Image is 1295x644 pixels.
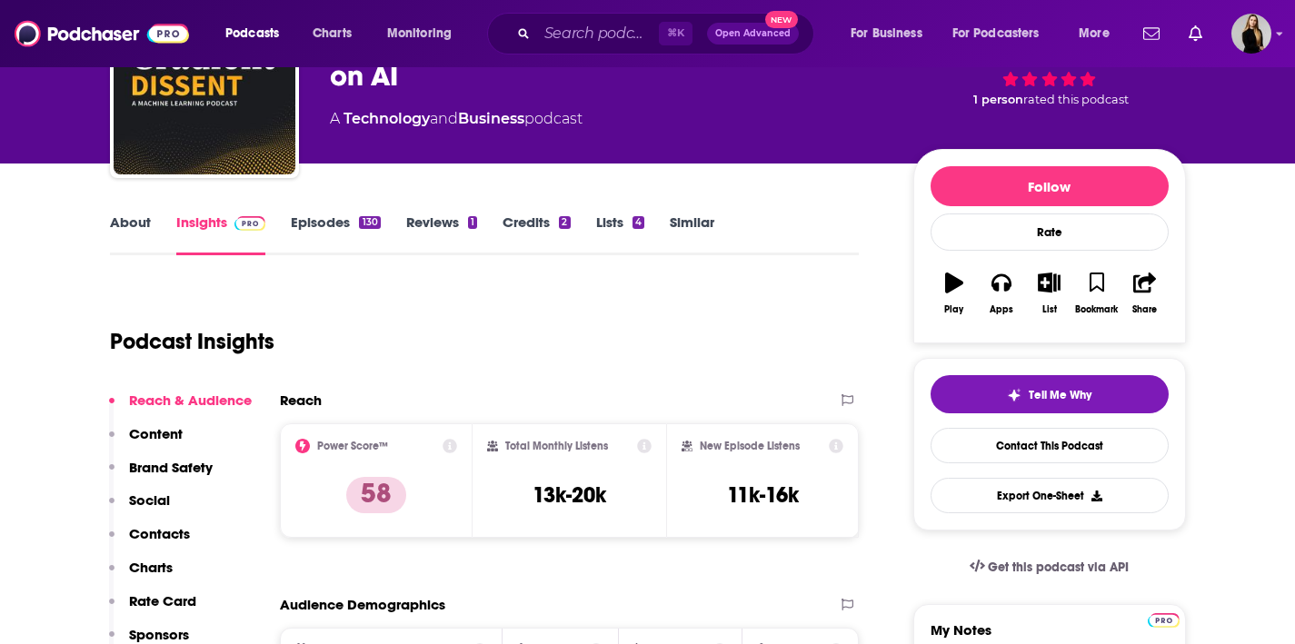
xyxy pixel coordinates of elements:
a: Technology [344,110,430,127]
a: InsightsPodchaser Pro [176,213,266,255]
h2: Audience Demographics [280,596,445,613]
button: Content [109,425,183,459]
span: For Podcasters [952,21,1040,46]
button: open menu [213,19,303,48]
h3: 13k-20k [533,481,606,509]
div: Play [944,304,963,315]
div: Search podcasts, credits, & more... [504,13,832,54]
div: 130 [359,216,380,229]
button: open menu [374,19,475,48]
h2: Reach [280,391,322,409]
button: open menu [1066,19,1132,48]
a: Pro website [1148,610,1180,628]
button: Contacts [109,525,190,559]
p: Rate Card [129,592,196,609]
button: Charts [109,559,173,592]
button: Share [1121,261,1168,326]
p: Charts [129,559,173,576]
span: and [430,110,458,127]
button: Export One-Sheet [931,478,1169,513]
p: Contacts [129,525,190,542]
button: Open AdvancedNew [707,23,799,45]
div: 1 [468,216,477,229]
button: Play [931,261,978,326]
div: Apps [990,304,1013,315]
button: tell me why sparkleTell Me Why [931,375,1169,413]
p: Reach & Audience [129,391,252,409]
span: Open Advanced [715,29,791,38]
p: Social [129,491,170,509]
a: Reviews1 [406,213,477,255]
input: Search podcasts, credits, & more... [537,19,659,48]
a: About [110,213,151,255]
div: Rate [931,213,1169,251]
button: open menu [941,19,1066,48]
a: Similar [670,213,714,255]
span: Tell Me Why [1029,388,1091,402]
span: ⌘ K [659,22,692,45]
p: Sponsors [129,626,189,643]
div: A podcast [330,108,583,130]
a: Charts [301,19,363,48]
button: open menu [838,19,945,48]
h2: New Episode Listens [700,440,800,452]
div: Bookmark [1075,304,1118,315]
span: 1 person [973,93,1023,106]
div: 2 [559,216,570,229]
a: Show notifications dropdown [1181,18,1210,49]
span: Charts [313,21,352,46]
button: Show profile menu [1231,14,1271,54]
a: Credits2 [503,213,570,255]
div: Share [1132,304,1157,315]
span: New [765,11,798,28]
a: Contact This Podcast [931,428,1169,463]
img: Podchaser Pro [1148,613,1180,628]
span: Get this podcast via API [988,560,1129,575]
button: Reach & Audience [109,391,252,425]
span: Logged in as editaivancevic [1231,14,1271,54]
button: Social [109,491,170,525]
a: Business [458,110,524,127]
h1: Podcast Insights [110,328,274,355]
span: rated this podcast [1023,93,1129,106]
a: Episodes130 [291,213,380,255]
p: 58 [346,477,406,513]
img: User Profile [1231,14,1271,54]
h2: Power Score™ [317,440,388,452]
span: More [1079,21,1110,46]
button: Bookmark [1073,261,1121,326]
div: 4 [633,216,644,229]
button: Follow [931,166,1169,206]
button: Rate Card [109,592,196,626]
div: List [1042,304,1057,315]
p: Content [129,425,183,442]
h3: 11k-16k [727,481,799,509]
p: Brand Safety [129,459,213,476]
a: Get this podcast via API [955,545,1144,590]
span: Monitoring [387,21,452,46]
img: tell me why sparkle [1007,388,1021,402]
a: Show notifications dropdown [1136,18,1167,49]
button: Apps [978,261,1025,326]
img: Podchaser - Follow, Share and Rate Podcasts [15,16,189,51]
a: Lists4 [596,213,644,255]
span: Podcasts [225,21,279,46]
h2: Total Monthly Listens [505,440,608,452]
span: For Business [851,21,922,46]
img: Podchaser Pro [234,216,266,231]
button: Brand Safety [109,459,213,492]
button: List [1025,261,1072,326]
